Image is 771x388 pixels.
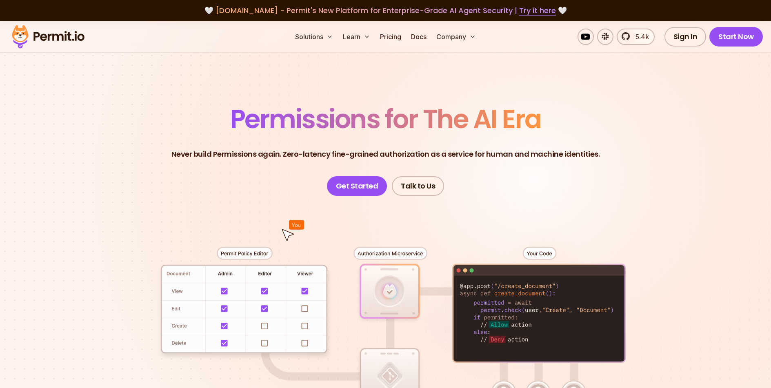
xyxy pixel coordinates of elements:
[617,29,655,45] a: 5.4k
[216,5,556,16] span: [DOMAIN_NAME] - Permit's New Platform for Enterprise-Grade AI Agent Security |
[377,29,404,45] a: Pricing
[709,27,763,47] a: Start Now
[631,32,649,42] span: 5.4k
[171,149,600,160] p: Never build Permissions again. Zero-latency fine-grained authorization as a service for human and...
[8,23,88,51] img: Permit logo
[230,101,541,137] span: Permissions for The AI Era
[340,29,373,45] button: Learn
[664,27,707,47] a: Sign In
[327,176,387,196] a: Get Started
[519,5,556,16] a: Try it here
[392,176,444,196] a: Talk to Us
[292,29,336,45] button: Solutions
[20,5,751,16] div: 🤍 🤍
[408,29,430,45] a: Docs
[433,29,479,45] button: Company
